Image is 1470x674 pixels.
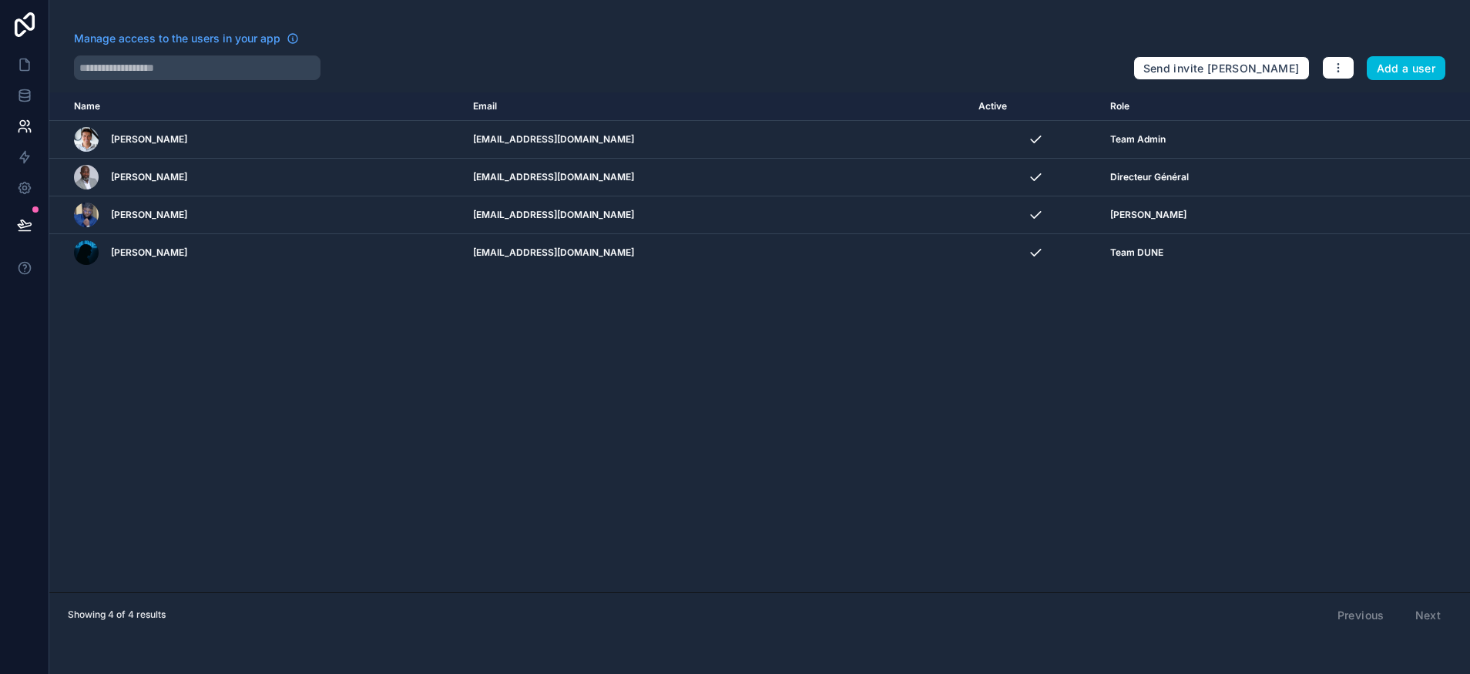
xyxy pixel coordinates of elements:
th: Active [969,92,1102,121]
span: [PERSON_NAME] [111,246,187,259]
span: Showing 4 of 4 results [68,609,166,621]
th: Role [1101,92,1374,121]
th: Name [49,92,464,121]
div: scrollable content [49,92,1470,592]
span: Team Admin [1110,133,1166,146]
span: Directeur Général [1110,171,1189,183]
span: Team DUNE [1110,246,1163,259]
span: Manage access to the users in your app [74,31,280,46]
td: [EMAIL_ADDRESS][DOMAIN_NAME] [464,159,969,196]
span: [PERSON_NAME] [111,209,187,221]
button: Add a user [1367,56,1446,81]
td: [EMAIL_ADDRESS][DOMAIN_NAME] [464,234,969,272]
span: [PERSON_NAME] [111,133,187,146]
td: [EMAIL_ADDRESS][DOMAIN_NAME] [464,196,969,234]
td: [EMAIL_ADDRESS][DOMAIN_NAME] [464,121,969,159]
a: Manage access to the users in your app [74,31,299,46]
button: Send invite [PERSON_NAME] [1133,56,1310,81]
span: [PERSON_NAME] [1110,209,1186,221]
span: [PERSON_NAME] [111,171,187,183]
th: Email [464,92,969,121]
